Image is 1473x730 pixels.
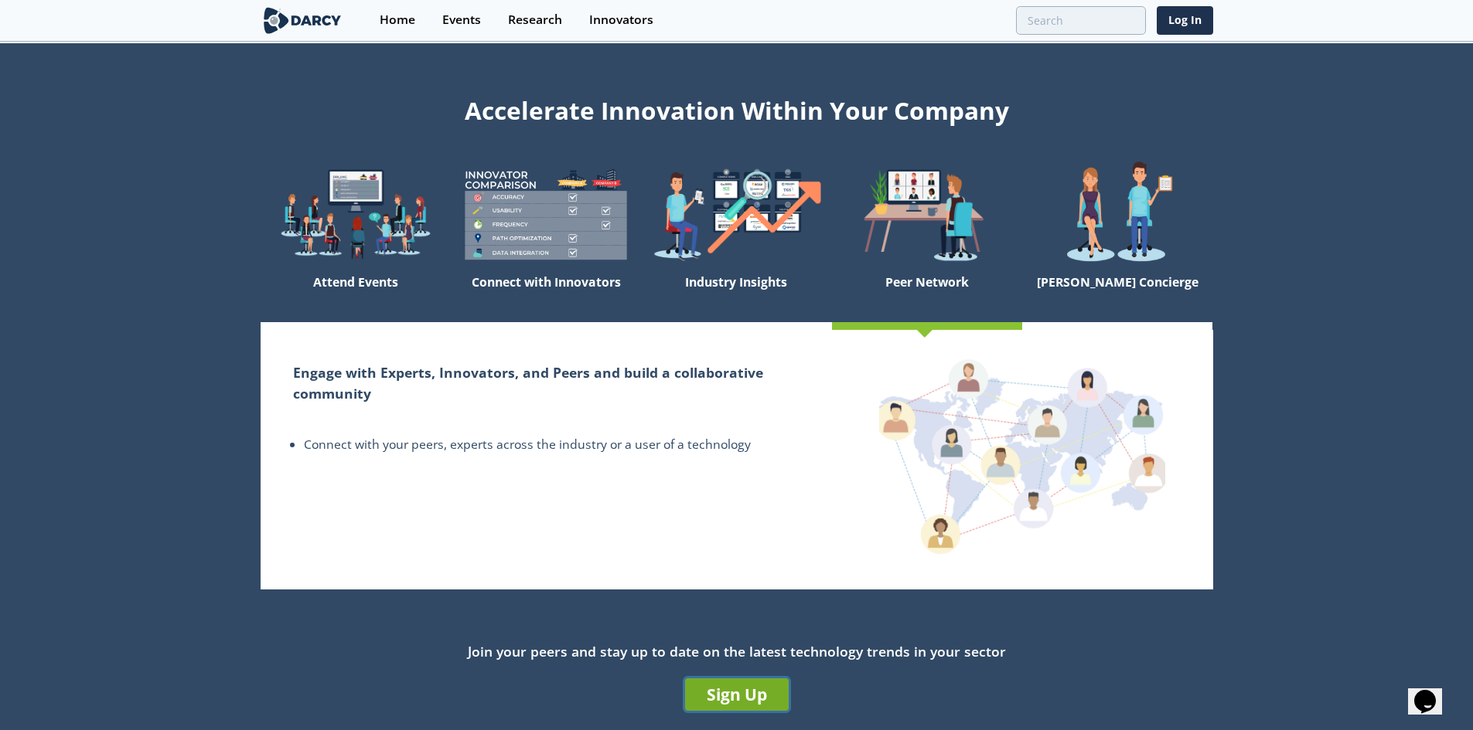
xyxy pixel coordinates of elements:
[380,14,415,26] div: Home
[1157,6,1213,35] a: Log In
[832,161,1022,268] img: welcome-attend-b816887fc24c32c29d1763c6e0ddb6e6.png
[1408,668,1458,715] iframe: chat widget
[451,161,641,268] img: welcome-compare-1b687586299da8f117b7ac84fd957760.png
[641,268,831,322] div: Industry Insights
[261,161,451,268] img: welcome-explore-560578ff38cea7c86bcfe544b5e45342.png
[1022,268,1212,322] div: [PERSON_NAME] Concierge
[261,268,451,322] div: Attend Events
[451,268,641,322] div: Connect with Innovators
[261,7,345,34] img: logo-wide.svg
[832,268,1022,322] div: Peer Network
[508,14,562,26] div: Research
[685,678,789,711] a: Sign Up
[641,161,831,268] img: welcome-find-a12191a34a96034fcac36f4ff4d37733.png
[261,87,1213,128] div: Accelerate Innovation Within Your Company
[589,14,653,26] div: Innovators
[1022,161,1212,268] img: welcome-concierge-wide-20dccca83e9cbdbb601deee24fb8df72.png
[304,436,800,454] li: Connect with your peers, experts across the industry or a user of a technology
[442,14,481,26] div: Events
[1016,6,1146,35] input: Advanced Search
[293,362,800,403] h2: Engage with Experts, Innovators, and Peers and build a collaborative community
[879,357,1165,554] img: peer-network-4b24cf0a691af4c61cae572e598c8d44.png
